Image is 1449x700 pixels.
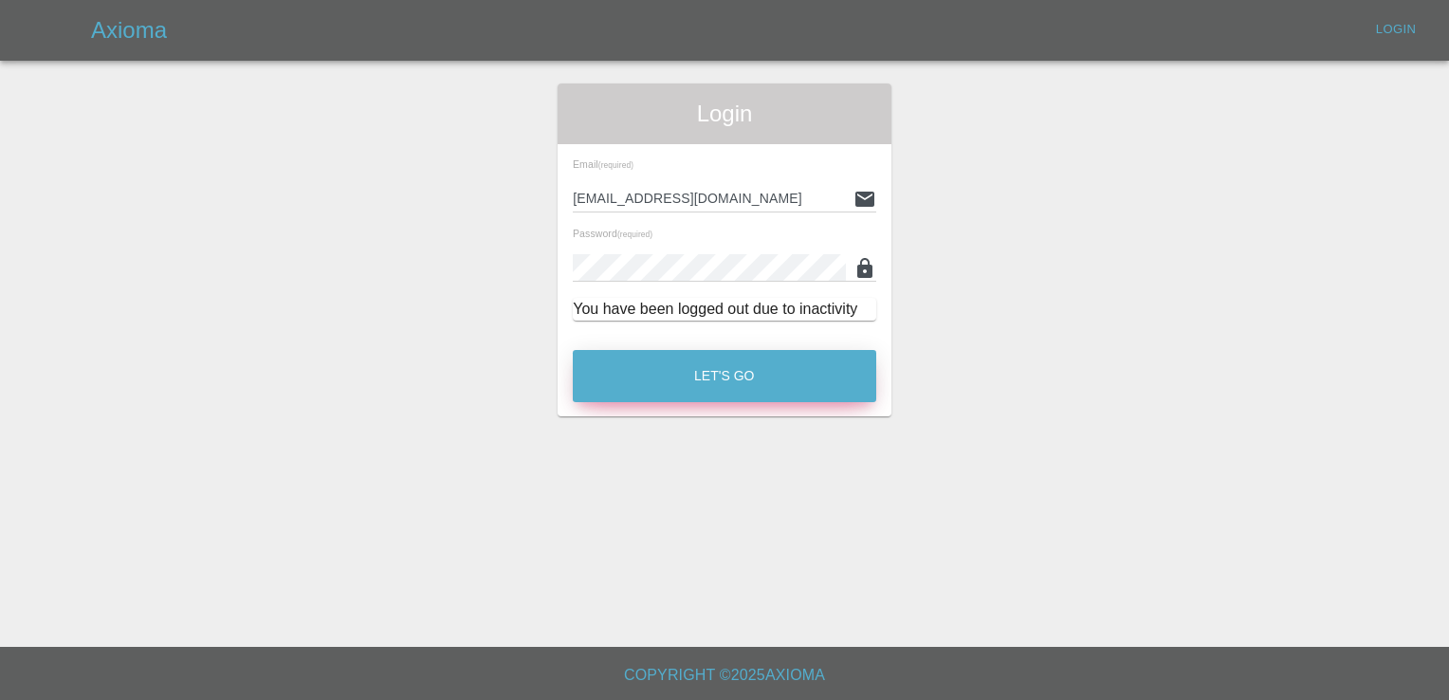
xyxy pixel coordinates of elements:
[15,662,1434,689] h6: Copyright © 2025 Axioma
[573,228,652,239] span: Password
[617,230,652,239] small: (required)
[573,350,876,402] button: Let's Go
[573,99,876,129] span: Login
[91,15,167,46] h5: Axioma
[598,161,633,170] small: (required)
[1366,15,1426,45] a: Login
[573,158,633,170] span: Email
[573,298,876,321] div: You have been logged out due to inactivity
